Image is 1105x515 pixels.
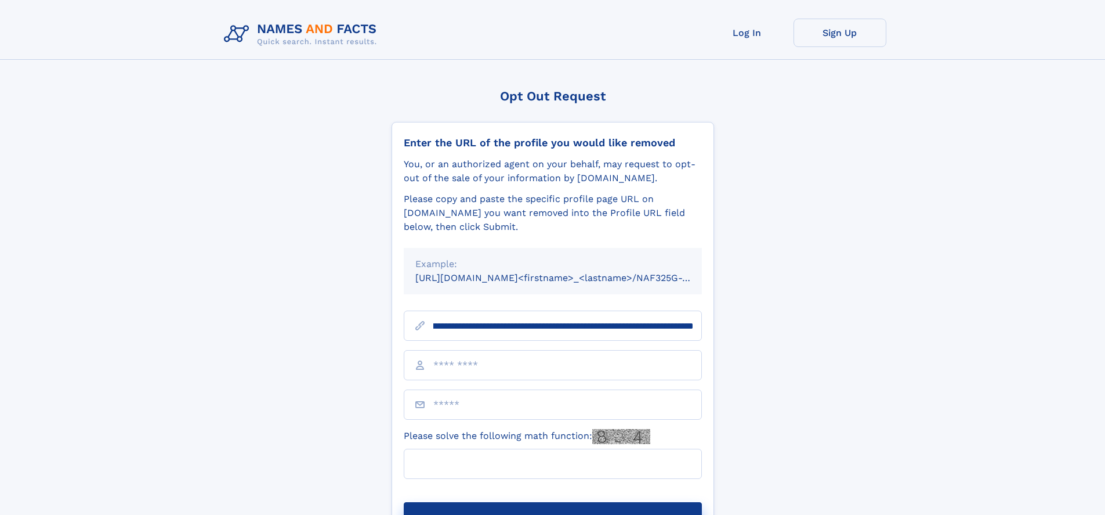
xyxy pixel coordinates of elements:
[404,136,702,149] div: Enter the URL of the profile you would like removed
[392,89,714,103] div: Opt Out Request
[404,429,650,444] label: Please solve the following math function:
[404,192,702,234] div: Please copy and paste the specific profile page URL on [DOMAIN_NAME] you want removed into the Pr...
[415,257,690,271] div: Example:
[404,157,702,185] div: You, or an authorized agent on your behalf, may request to opt-out of the sale of your informatio...
[794,19,886,47] a: Sign Up
[701,19,794,47] a: Log In
[415,272,724,283] small: [URL][DOMAIN_NAME]<firstname>_<lastname>/NAF325G-xxxxxxxx
[219,19,386,50] img: Logo Names and Facts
